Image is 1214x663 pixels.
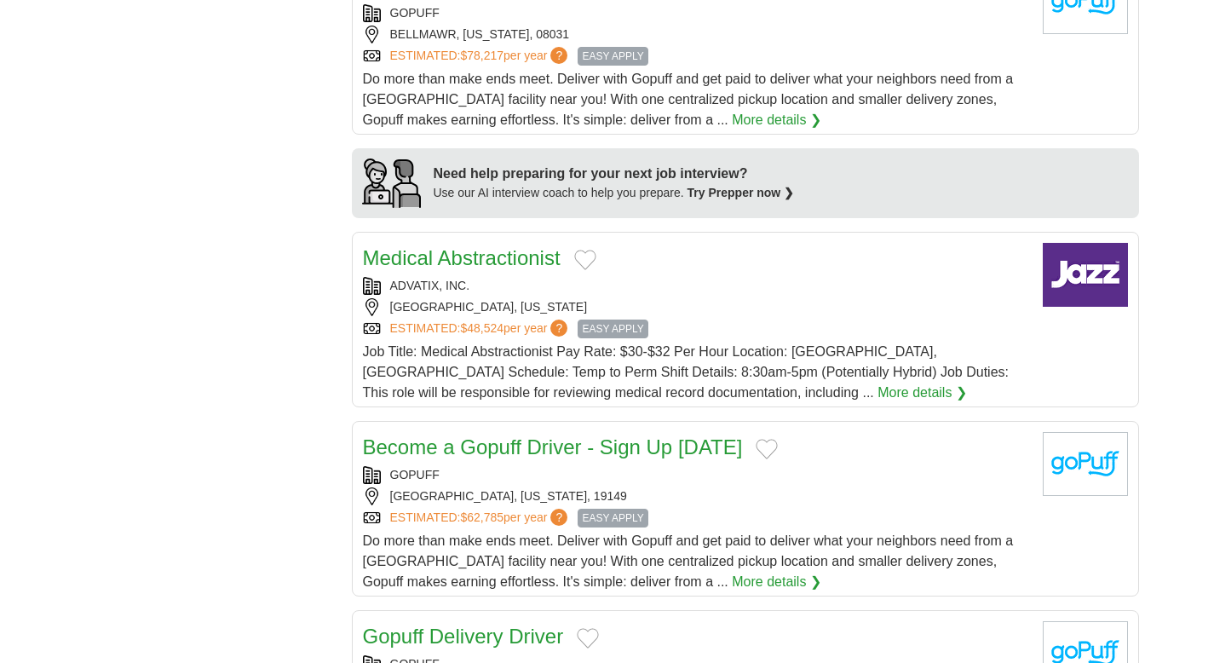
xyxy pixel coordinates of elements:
img: goPuff logo [1043,432,1128,496]
img: Company logo [1043,243,1128,307]
span: $62,785 [460,510,503,524]
a: Try Prepper now ❯ [688,186,795,199]
span: Do more than make ends meet. Deliver with Gopuff and get paid to deliver what your neighbors need... [363,533,1014,589]
a: ESTIMATED:$78,217per year? [390,47,572,66]
div: ADVATIX, INC. [363,277,1029,295]
button: Add to favorite jobs [574,250,596,270]
span: ? [550,509,567,526]
span: Job Title: Medical Abstractionist Pay Rate: $30-$32 Per Hour Location: [GEOGRAPHIC_DATA], [GEOGRA... [363,344,1010,400]
div: [GEOGRAPHIC_DATA], [US_STATE] [363,298,1029,316]
a: ESTIMATED:$48,524per year? [390,320,572,338]
div: BELLMAWR, [US_STATE], 08031 [363,26,1029,43]
span: EASY APPLY [578,509,647,528]
span: ? [550,320,567,337]
span: Do more than make ends meet. Deliver with Gopuff and get paid to deliver what your neighbors need... [363,72,1014,127]
div: Use our AI interview coach to help you prepare. [434,184,795,202]
span: $78,217 [460,49,503,62]
span: EASY APPLY [578,320,647,338]
button: Add to favorite jobs [577,628,599,649]
a: More details ❯ [877,383,967,403]
div: Need help preparing for your next job interview? [434,164,795,184]
span: EASY APPLY [578,47,647,66]
a: More details ❯ [732,110,821,130]
a: Medical Abstractionist [363,246,561,269]
span: $48,524 [460,321,503,335]
button: Add to favorite jobs [756,439,778,459]
a: ESTIMATED:$62,785per year? [390,509,572,528]
a: GOPUFF [390,6,440,20]
div: [GEOGRAPHIC_DATA], [US_STATE], 19149 [363,487,1029,505]
span: ? [550,47,567,64]
a: Become a Gopuff Driver - Sign Up [DATE] [363,435,743,458]
a: GOPUFF [390,468,440,481]
a: Gopuff Delivery Driver [363,625,564,648]
a: More details ❯ [732,572,821,592]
